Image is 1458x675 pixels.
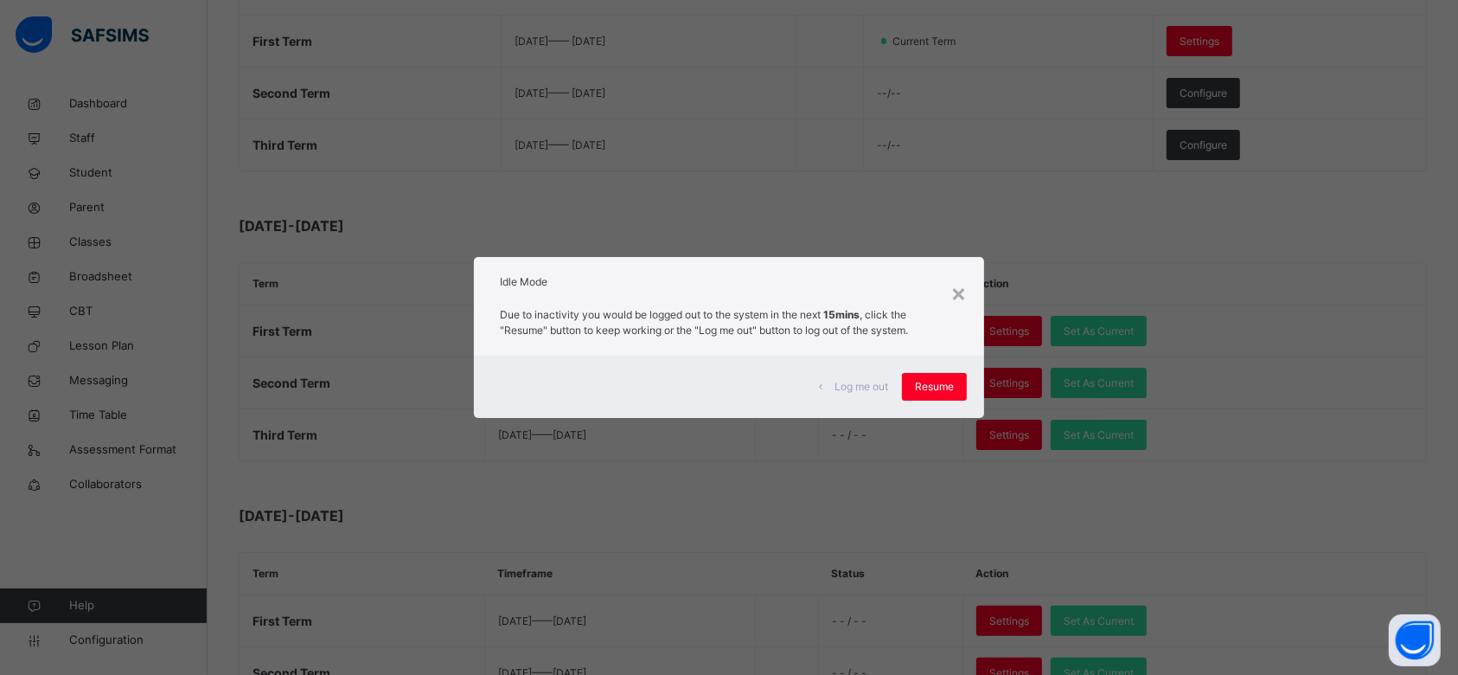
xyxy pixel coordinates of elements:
[1389,614,1441,666] button: Open asap
[950,274,967,311] div: ×
[823,308,860,321] strong: 15mins
[500,307,958,338] p: Due to inactivity you would be logged out to the system in the next , click the "Resume" button t...
[915,379,954,395] span: Resume
[500,274,958,290] h2: Idle Mode
[835,379,888,395] span: Log me out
